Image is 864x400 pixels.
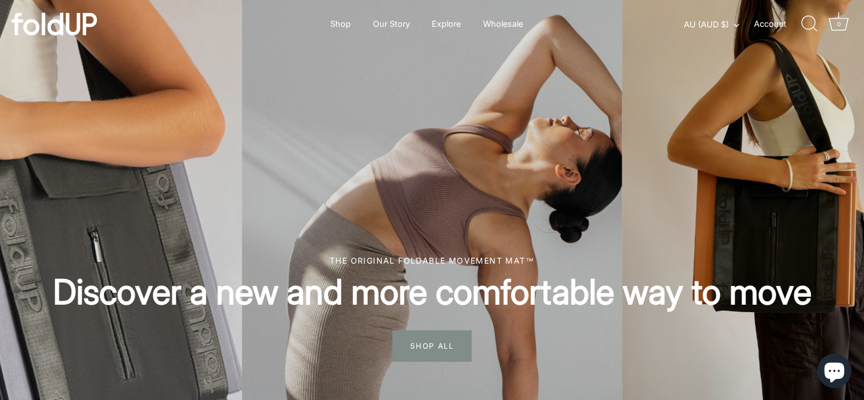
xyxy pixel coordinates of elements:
div: 0 [833,18,845,30]
a: Our Story [363,13,420,35]
div: Primary navigation [302,13,551,35]
img: foldUP [11,13,97,35]
inbox-online-store-chat: Shopify online store chat [814,354,855,391]
a: Search [797,11,822,37]
a: Wholesale [473,13,533,35]
div: The original foldable movement mat™ [51,254,813,266]
a: Explore [422,13,471,35]
a: Account [754,17,806,31]
a: foldUP [11,13,181,35]
button: AU (AUD $) [684,19,752,30]
a: Shop [321,13,361,35]
span: SHOP ALL [392,330,472,361]
a: Cart [826,11,851,37]
h2: Discover a new and more comfortable way to move [51,270,813,313]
